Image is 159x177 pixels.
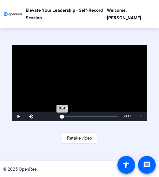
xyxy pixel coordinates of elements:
[67,132,92,144] span: Retake video
[124,115,125,118] span: -
[60,116,118,117] div: Progress Bar
[26,6,107,22] p: Elevate Your Leadership - Self-Record Session
[134,112,147,121] button: Fullscreen
[3,11,23,17] img: OpenReel logo
[12,45,147,121] div: Video Player
[107,6,156,22] div: Welcome, [PERSON_NAME]
[125,115,131,118] span: 0:42
[12,112,25,121] button: Play
[3,166,37,173] div: © 2025 OpenReel
[62,132,97,144] button: Retake video
[25,112,37,121] button: Mute
[143,161,151,169] mat-icon: message
[123,161,130,169] mat-icon: accessibility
